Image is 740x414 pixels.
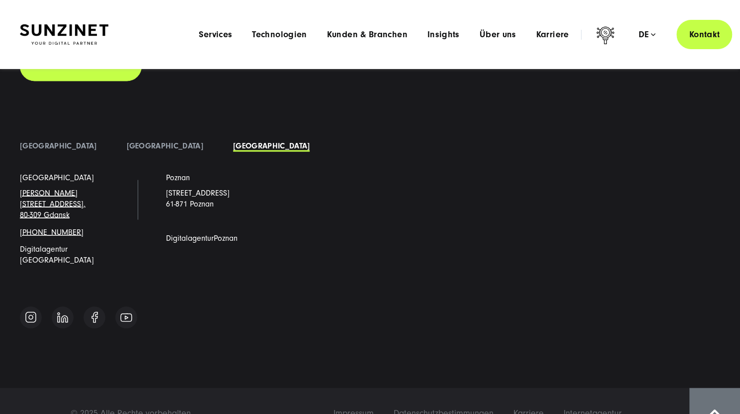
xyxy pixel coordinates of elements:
a: Services [199,30,232,40]
a: Poznan [166,172,190,183]
img: Follow us on Youtube [120,313,132,322]
span: Digitalagentur [166,233,214,242]
a: [PERSON_NAME][STREET_ADDRESS],80-309 Gdansk [20,188,85,219]
span: [STREET_ADDRESS] [166,188,230,197]
div: de [638,30,656,40]
a: Über uns [480,30,516,40]
span: 61-871 Po [166,199,198,208]
span: Poznan [214,233,238,242]
span: znan [198,199,214,208]
a: [GEOGRAPHIC_DATA] [126,141,203,150]
a: Karriere [536,30,569,40]
a: Kunden & Branchen [327,30,408,40]
a: Technologien [252,30,307,40]
a: [GEOGRAPHIC_DATA] [20,141,96,150]
a: Kontakt [676,20,732,49]
img: Follow us on Linkedin [57,312,68,323]
a: Insights [427,30,460,40]
a: [GEOGRAPHIC_DATA] [20,172,94,183]
span: Digitalagentur [GEOGRAPHIC_DATA] [20,244,94,264]
img: Follow us on Instagram [25,311,37,323]
a: [PHONE_NUMBER] [20,227,83,236]
img: Follow us on Facebook [91,311,98,323]
img: SUNZINET Full Service Digital Agentur [20,24,108,45]
a: [GEOGRAPHIC_DATA] [233,141,310,150]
